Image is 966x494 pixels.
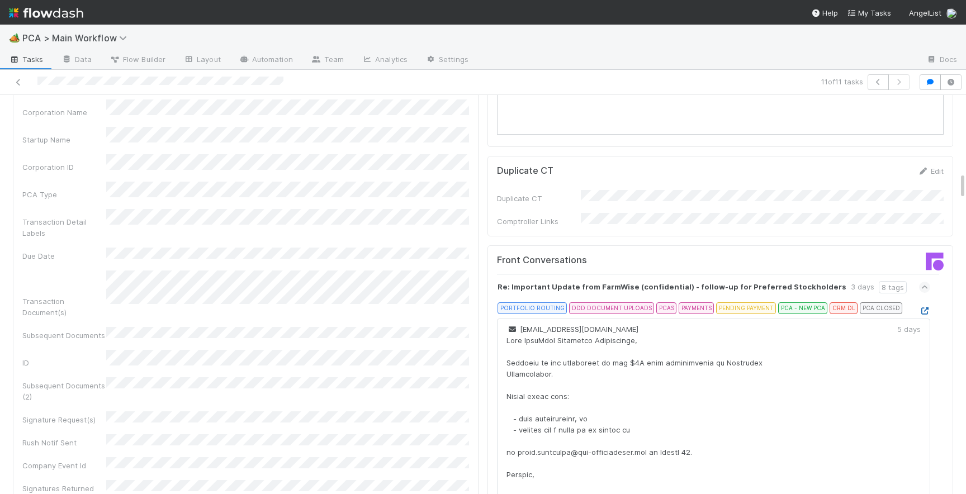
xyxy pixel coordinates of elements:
a: Flow Builder [101,51,174,69]
div: Company Event Id [22,460,106,471]
div: Corporation ID [22,161,106,173]
div: Transaction Detail Labels [22,216,106,239]
a: My Tasks [847,7,891,18]
div: Comptroller Links [497,216,581,227]
img: avatar_ba0ef937-97b0-4cb1-a734-c46f876909ef.png [946,8,957,19]
strong: Re: Important Update from FarmWise (confidential) - follow-up for Preferred Stockholders [498,281,846,293]
span: [EMAIL_ADDRESS][DOMAIN_NAME] [506,325,638,334]
div: Corporation Name [22,107,106,118]
div: 3 days [851,281,874,293]
img: front-logo-b4b721b83371efbadf0a.svg [926,253,944,270]
div: PORTFOLIO ROUTING [498,302,567,313]
div: Subsequent Documents [22,330,106,341]
div: DDD DOCUMENT UPLOADS [569,302,654,313]
a: Edit [917,167,944,175]
span: 🏕️ [9,33,20,42]
div: Rush Notif Sent [22,437,106,448]
div: CRM DL [830,302,858,313]
div: 8 tags [879,281,907,293]
span: Flow Builder [110,54,165,65]
span: PCA > Main Workflow [22,32,132,44]
div: Help [811,7,838,18]
div: ID [22,357,106,368]
a: Docs [917,51,966,69]
a: Team [302,51,353,69]
div: Duplicate CT [497,193,581,204]
a: Automation [230,51,302,69]
img: logo-inverted-e16ddd16eac7371096b0.svg [9,3,83,22]
div: Transaction Document(s) [22,296,106,318]
div: Signature Request(s) [22,414,106,425]
span: 11 of 11 tasks [821,76,863,87]
div: PENDING PAYMENT [716,302,776,313]
div: PCAS [656,302,676,313]
div: PCA CLOSED [860,302,902,313]
h5: Front Conversations [497,255,712,266]
h5: Duplicate CT [497,165,553,177]
span: AngelList [909,8,941,17]
div: Startup Name [22,134,106,145]
div: 5 days [897,324,921,335]
a: Layout [174,51,230,69]
span: Tasks [9,54,44,65]
div: PCA - NEW PCA [778,302,827,313]
span: My Tasks [847,8,891,17]
a: Settings [416,51,477,69]
a: Analytics [353,51,416,69]
a: Data [53,51,101,69]
div: PCA Type [22,189,106,200]
div: PAYMENTS [679,302,714,313]
div: Due Date [22,250,106,262]
div: Subsequent Documents (2) [22,380,106,402]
